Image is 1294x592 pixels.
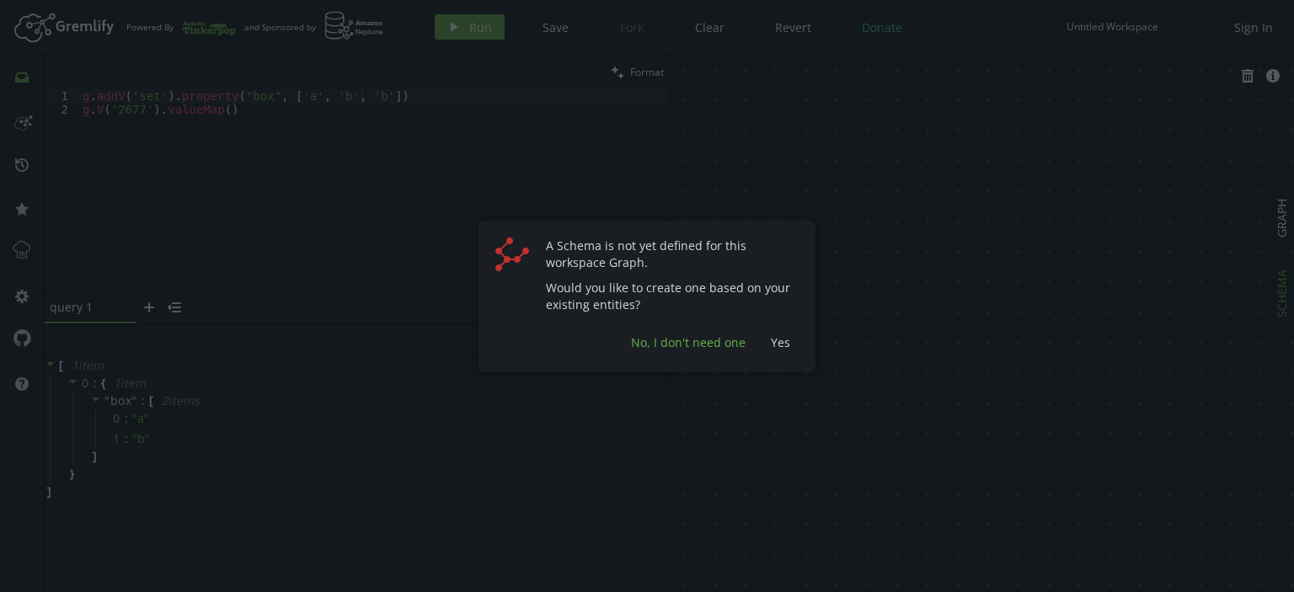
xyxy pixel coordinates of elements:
[623,330,754,355] button: No, I don't need one
[762,330,799,355] button: Yes
[546,237,799,271] p: A Schema is not yet defined for this workspace Graph.
[546,280,799,313] p: Would you like to create one based on your existing entities?
[771,334,790,350] span: Yes
[631,334,746,350] span: No, I don't need one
